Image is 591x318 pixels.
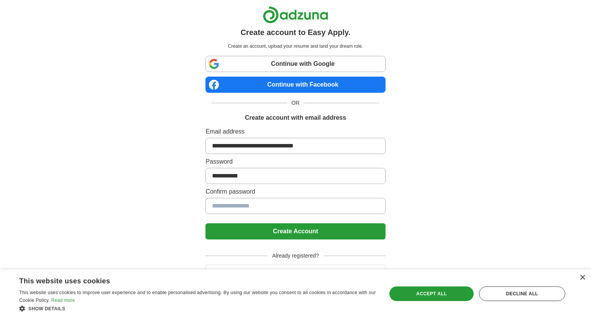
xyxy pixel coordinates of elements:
[267,252,323,260] span: Already registered?
[205,157,385,166] label: Password
[240,27,351,38] h1: Create account to Easy Apply.
[263,6,328,23] img: Adzuna logo
[205,77,385,93] a: Continue with Facebook
[19,290,376,303] span: This website uses cookies to improve user experience and to enable personalised advertising. By u...
[205,127,385,136] label: Email address
[28,306,65,311] span: Show details
[207,43,384,50] p: Create an account, upload your resume and land your dream role.
[51,298,75,303] a: Read more, opens a new window
[579,275,585,281] div: Close
[19,274,357,286] div: This website uses cookies
[389,286,473,301] div: Accept all
[287,99,304,107] span: OR
[479,286,565,301] div: Decline all
[205,187,385,196] label: Confirm password
[205,264,385,281] button: Login
[205,223,385,239] button: Create Account
[19,305,376,312] div: Show details
[245,113,346,122] h1: Create account with email address
[205,269,385,276] a: Login
[205,56,385,72] a: Continue with Google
